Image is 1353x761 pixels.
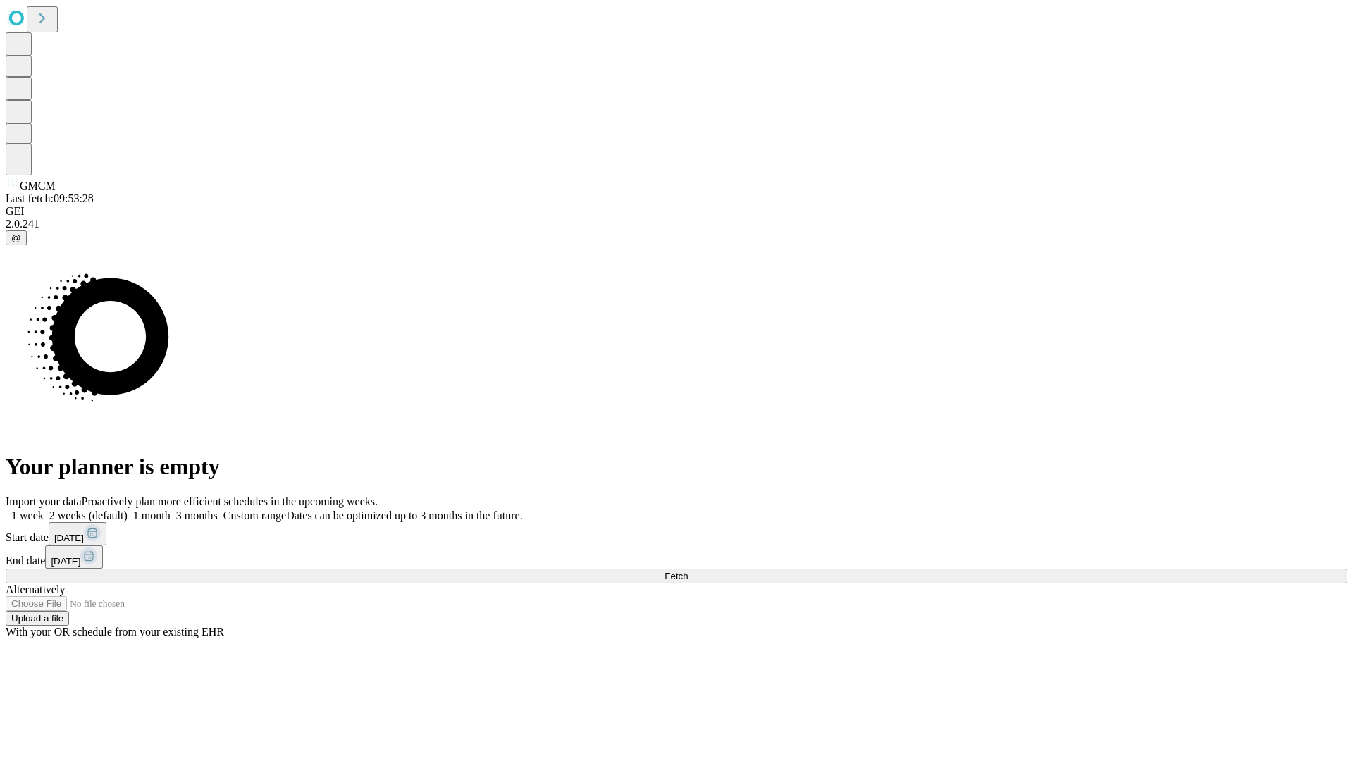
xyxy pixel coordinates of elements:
[11,233,21,243] span: @
[6,454,1347,480] h1: Your planner is empty
[6,611,69,626] button: Upload a file
[11,509,44,521] span: 1 week
[51,556,80,567] span: [DATE]
[133,509,171,521] span: 1 month
[6,205,1347,218] div: GEI
[665,571,688,581] span: Fetch
[6,545,1347,569] div: End date
[45,545,103,569] button: [DATE]
[6,626,224,638] span: With your OR schedule from your existing EHR
[6,192,94,204] span: Last fetch: 09:53:28
[54,533,84,543] span: [DATE]
[223,509,286,521] span: Custom range
[49,522,106,545] button: [DATE]
[6,583,65,595] span: Alternatively
[6,495,82,507] span: Import your data
[6,569,1347,583] button: Fetch
[82,495,378,507] span: Proactively plan more efficient schedules in the upcoming weeks.
[49,509,128,521] span: 2 weeks (default)
[6,230,27,245] button: @
[6,522,1347,545] div: Start date
[20,180,56,192] span: GMCM
[286,509,522,521] span: Dates can be optimized up to 3 months in the future.
[176,509,218,521] span: 3 months
[6,218,1347,230] div: 2.0.241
